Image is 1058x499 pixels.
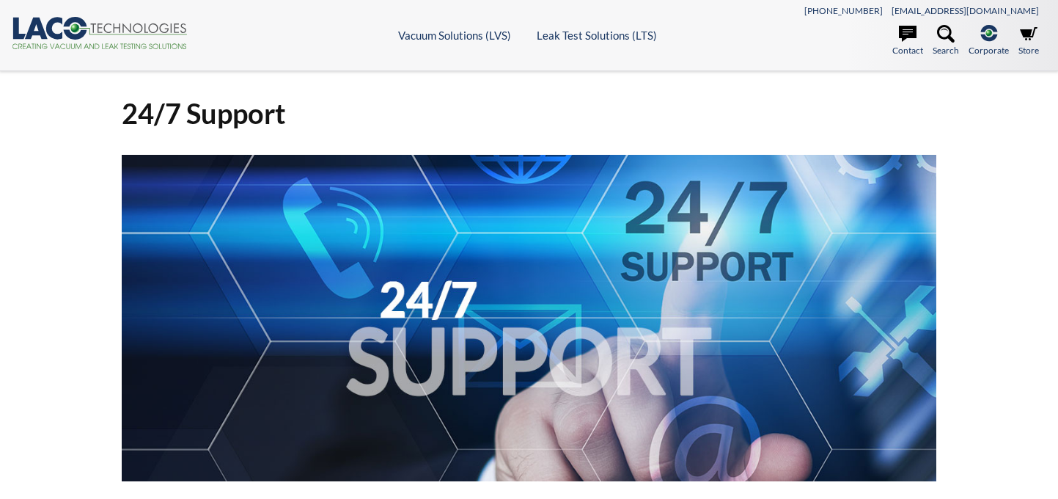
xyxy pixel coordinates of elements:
a: Contact [892,25,923,57]
a: Vacuum Solutions (LVS) [398,29,511,42]
a: [EMAIL_ADDRESS][DOMAIN_NAME] [892,5,1039,16]
h1: 24/7 Support [122,95,937,131]
span: Corporate [969,43,1009,57]
a: Leak Test Solutions (LTS) [537,29,657,42]
a: Search [933,25,959,57]
a: [PHONE_NUMBER] [804,5,883,16]
a: Store [1018,25,1039,57]
img: 2021-24-7-Support.jpg [122,155,937,481]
